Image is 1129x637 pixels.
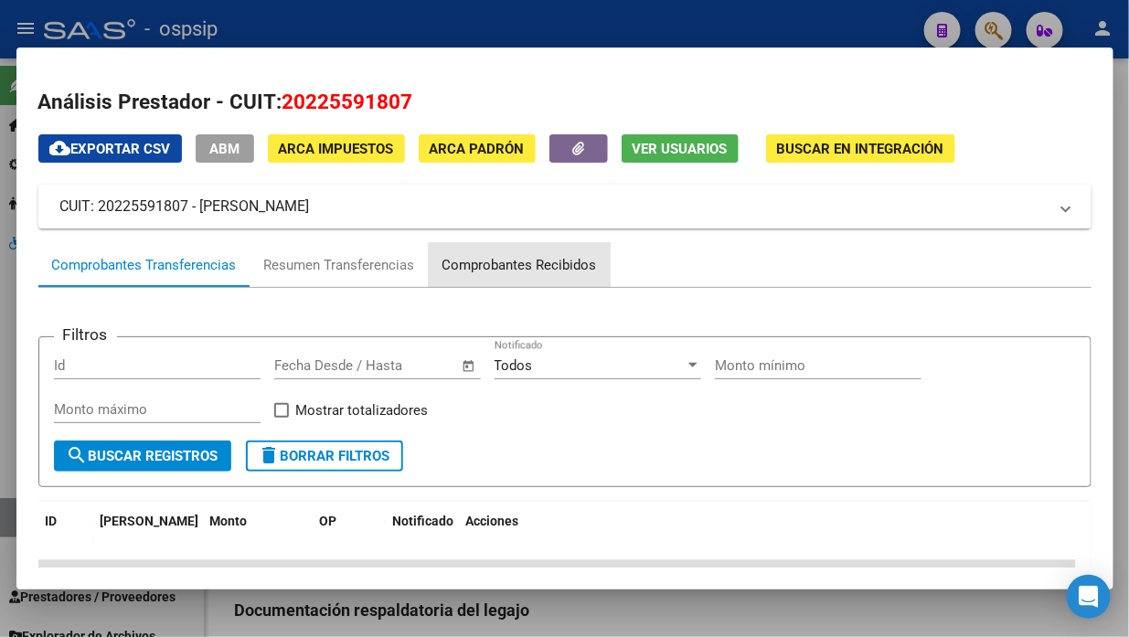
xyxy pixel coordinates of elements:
[203,502,313,562] datatable-header-cell: Monto
[264,255,415,276] div: Resumen Transferencias
[459,502,1076,562] datatable-header-cell: Acciones
[766,134,955,163] button: Buscar en Integración
[52,255,237,276] div: Comprobantes Transferencias
[442,255,597,276] div: Comprobantes Recibidos
[393,514,454,528] span: Notificado
[466,514,519,528] span: Acciones
[268,134,405,163] button: ARCA Impuestos
[38,87,1092,118] h2: Análisis Prestador - CUIT:
[54,441,231,472] button: Buscar Registros
[259,448,390,464] span: Borrar Filtros
[259,444,281,466] mat-icon: delete
[49,137,71,159] mat-icon: cloud_download
[60,196,1048,218] mat-panel-title: CUIT: 20225591807 - [PERSON_NAME]
[274,357,348,374] input: Fecha inicio
[46,514,58,528] span: ID
[365,357,453,374] input: Fecha fin
[67,444,89,466] mat-icon: search
[495,357,533,374] span: Todos
[279,141,394,157] span: ARCA Impuestos
[210,514,248,528] span: Monto
[209,141,240,157] span: ABM
[633,141,728,157] span: Ver Usuarios
[430,141,525,157] span: ARCA Padrón
[101,514,199,528] span: [PERSON_NAME]
[296,399,429,421] span: Mostrar totalizadores
[93,502,203,562] datatable-header-cell: Fecha T.
[777,141,944,157] span: Buscar en Integración
[1067,575,1111,619] div: Open Intercom Messenger
[313,502,386,562] datatable-header-cell: OP
[38,502,93,562] datatable-header-cell: ID
[67,448,218,464] span: Buscar Registros
[419,134,536,163] button: ARCA Padrón
[38,134,182,163] button: Exportar CSV
[282,90,413,113] span: 20225591807
[246,441,403,472] button: Borrar Filtros
[386,502,459,562] datatable-header-cell: Notificado
[320,514,337,528] span: OP
[622,134,739,163] button: Ver Usuarios
[49,141,171,157] span: Exportar CSV
[458,356,479,377] button: Open calendar
[38,185,1092,228] mat-expansion-panel-header: CUIT: 20225591807 - [PERSON_NAME]
[54,323,117,346] h3: Filtros
[196,134,254,163] button: ABM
